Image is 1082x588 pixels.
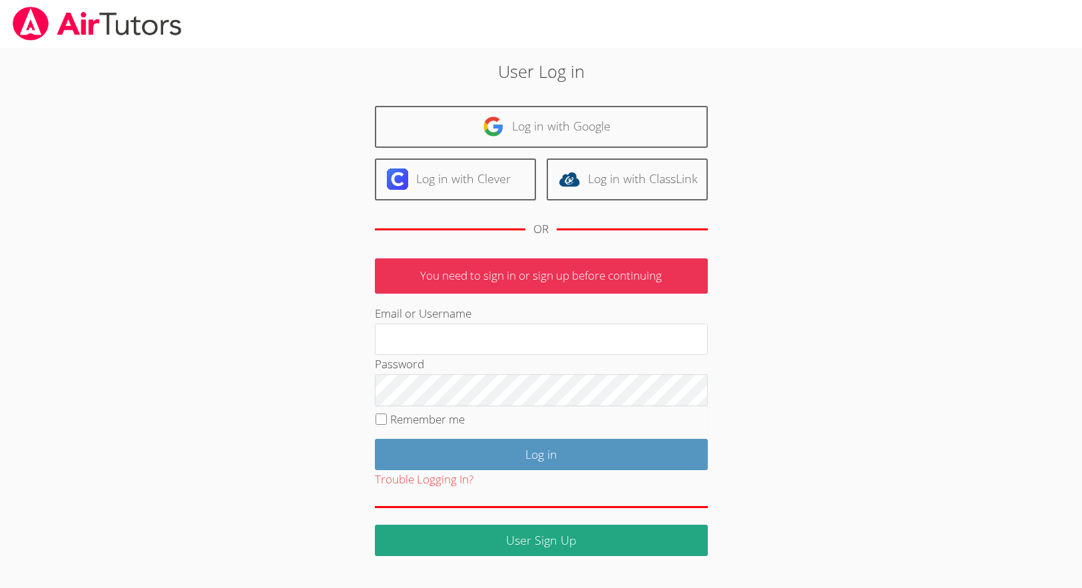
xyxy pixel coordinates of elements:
a: Log in with ClassLink [547,158,708,200]
label: Remember me [390,412,465,427]
input: Log in [375,439,708,470]
img: google-logo-50288ca7cdecda66e5e0955fdab243c47b7ad437acaf1139b6f446037453330a.svg [483,116,504,137]
div: OR [533,220,549,239]
p: You need to sign in or sign up before continuing [375,258,708,294]
a: Log in with Google [375,106,708,148]
label: Email or Username [375,306,471,321]
label: Password [375,356,424,372]
img: airtutors_banner-c4298cdbf04f3fff15de1276eac7730deb9818008684d7c2e4769d2f7ddbe033.png [11,7,183,41]
img: classlink-logo-d6bb404cc1216ec64c9a2012d9dc4662098be43eaf13dc465df04b49fa7ab582.svg [559,168,580,190]
img: clever-logo-6eab21bc6e7a338710f1a6ff85c0baf02591cd810cc4098c63d3a4b26e2feb20.svg [387,168,408,190]
button: Trouble Logging In? [375,470,473,489]
h2: User Log in [249,59,834,84]
a: Log in with Clever [375,158,536,200]
a: User Sign Up [375,525,708,556]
